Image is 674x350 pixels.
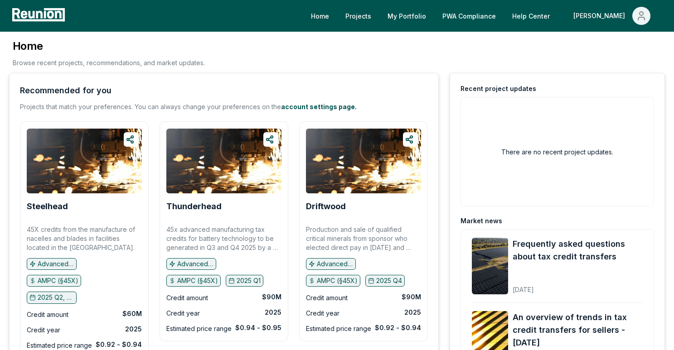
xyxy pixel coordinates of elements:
[166,308,200,319] div: Credit year
[306,308,339,319] div: Credit year
[566,7,658,25] button: [PERSON_NAME]
[20,84,112,97] div: Recommended for you
[573,7,629,25] div: [PERSON_NAME]
[20,103,281,110] span: Projects that match your preferences. You can always change your preferences on the
[38,259,74,268] p: Advanced manufacturing
[513,238,643,263] a: Frequently asked questions about tax credit transfers
[304,7,665,25] nav: Main
[306,292,348,303] div: Credit amount
[306,323,371,334] div: Estimated price range
[380,7,433,25] a: My Portfolio
[513,278,643,294] div: [DATE]
[27,309,68,320] div: Credit amount
[281,103,357,110] a: account settings page.
[166,258,216,270] button: Advanced manufacturing
[166,225,281,252] p: 45x advanced manufacturing tax credits for battery technology to be generated in Q3 and Q4 2025 b...
[27,292,77,303] button: 2025 Q2, 2025 Q3, 2025 Q4
[472,238,508,294] img: Frequently asked questions about tax credit transfers
[166,202,222,211] a: Thunderhead
[304,7,336,25] a: Home
[13,39,205,53] h3: Home
[317,259,353,268] p: Advanced manufacturing
[27,325,60,336] div: Credit year
[306,202,346,211] a: Driftwood
[317,276,358,285] p: AMPC (§45X)
[38,276,78,285] p: AMPC (§45X)
[177,259,213,268] p: Advanced manufacturing
[237,276,261,285] p: 2025 Q1
[38,293,74,302] p: 2025 Q2, 2025 Q3, 2025 Q4
[125,325,142,334] div: 2025
[166,323,232,334] div: Estimated price range
[306,129,421,193] img: Driftwood
[338,7,378,25] a: Projects
[402,292,421,302] div: $90M
[235,323,281,332] div: $0.94 - $0.95
[27,258,77,270] button: Advanced manufacturing
[166,129,281,193] img: Thunderhead
[505,7,557,25] a: Help Center
[166,292,208,303] div: Credit amount
[122,309,142,318] div: $60M
[435,7,503,25] a: PWA Compliance
[365,275,405,287] button: 2025 Q4
[513,311,643,349] a: An overview of trends in tax credit transfers for sellers - [DATE]
[265,308,281,317] div: 2025
[27,225,142,252] p: 45X credits from the manufacture of nacelles and blades in facilities located in the [GEOGRAPHIC_...
[461,216,502,225] div: Market news
[375,323,421,332] div: $0.92 - $0.94
[376,276,402,285] p: 2025 Q4
[501,147,613,157] h2: There are no recent project updates.
[404,308,421,317] div: 2025
[226,275,263,287] button: 2025 Q1
[27,129,142,193] img: Steelhead
[461,84,536,93] div: Recent project updates
[27,202,68,211] a: Steelhead
[13,58,205,67] p: Browse recent projects, recommendations, and market updates.
[177,276,218,285] p: AMPC (§45X)
[306,225,421,252] p: Production and sale of qualified critical minerals from sponsor who elected direct pay in [DATE] ...
[306,258,356,270] button: Advanced manufacturing
[262,292,281,302] div: $90M
[96,340,142,349] div: $0.92 - $0.94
